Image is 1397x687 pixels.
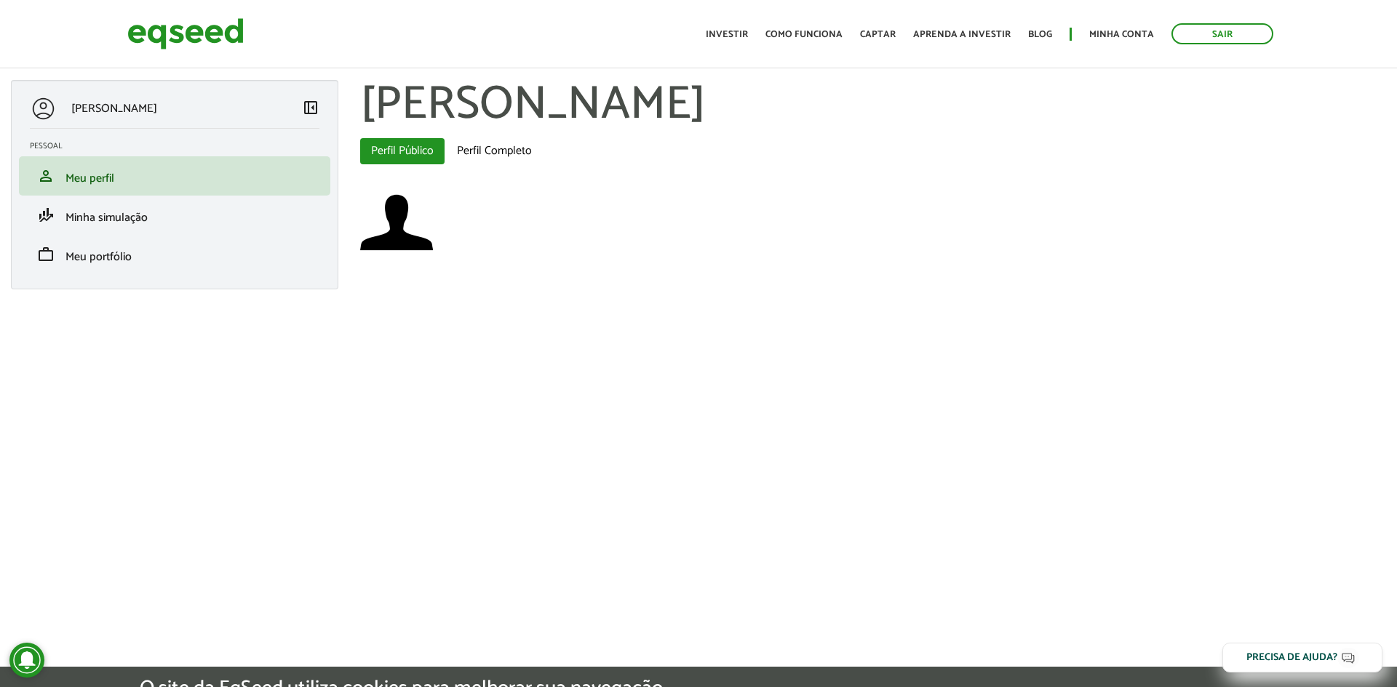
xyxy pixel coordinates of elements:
span: finance_mode [37,206,55,224]
span: person [37,167,55,185]
a: Colapsar menu [302,99,319,119]
span: work [37,246,55,263]
a: Perfil Completo [446,138,543,164]
a: Ver perfil do usuário. [360,186,433,259]
span: Meu perfil [65,169,114,188]
a: Perfil Público [360,138,445,164]
li: Minha simulação [19,196,330,235]
img: Foto de MARCEL SILVA DE MELO [360,186,433,259]
a: workMeu portfólio [30,246,319,263]
span: Minha simulação [65,208,148,228]
a: Blog [1028,30,1052,39]
p: [PERSON_NAME] [71,102,157,116]
a: Sair [1171,23,1273,44]
img: EqSeed [127,15,244,53]
span: left_panel_close [302,99,319,116]
h2: Pessoal [30,142,330,150]
a: Investir [706,30,748,39]
li: Meu perfil [19,156,330,196]
a: Captar [860,30,896,39]
span: Meu portfólio [65,247,132,267]
h1: [PERSON_NAME] [360,80,1386,131]
a: finance_modeMinha simulação [30,206,319,224]
li: Meu portfólio [19,235,330,274]
a: Aprenda a investir [913,30,1011,39]
a: Como funciona [765,30,843,39]
a: Minha conta [1089,30,1154,39]
a: personMeu perfil [30,167,319,185]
